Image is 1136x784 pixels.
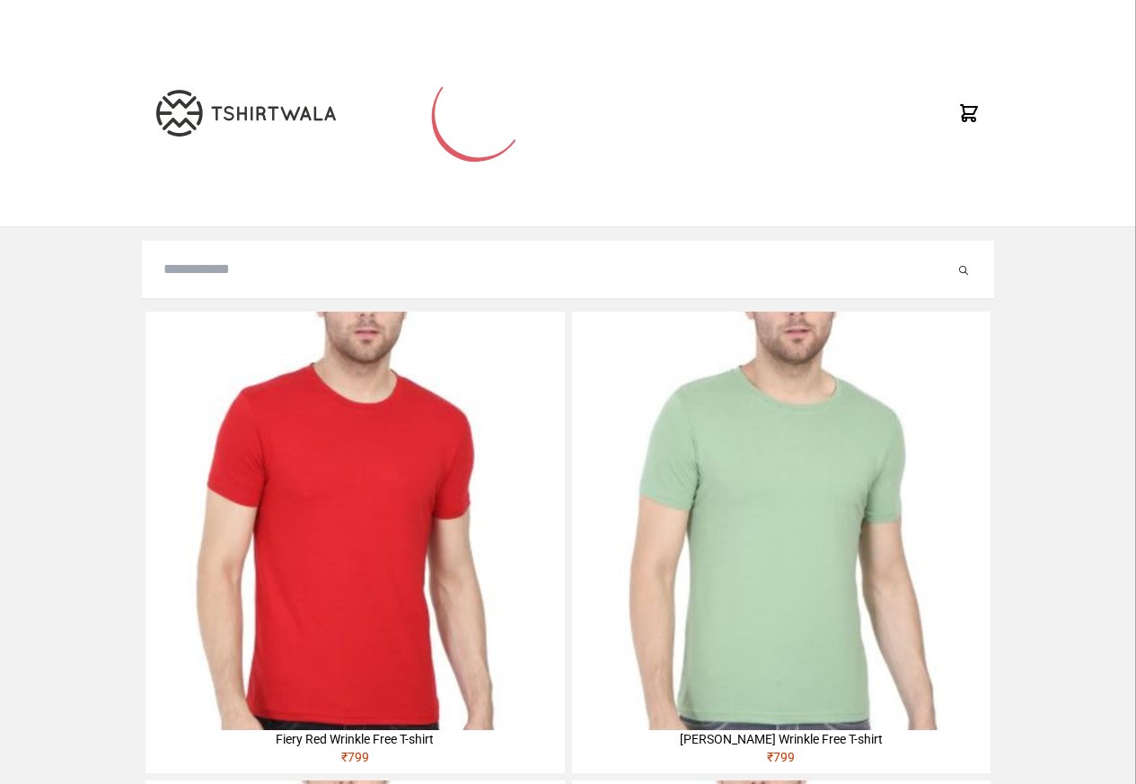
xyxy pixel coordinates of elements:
a: Fiery Red Wrinkle Free T-shirt₹799 [145,312,564,773]
a: [PERSON_NAME] Wrinkle Free T-shirt₹799 [572,312,991,773]
button: Submit your search query. [955,259,973,280]
div: ₹ 799 [145,748,564,773]
img: 4M6A2225-320x320.jpg [145,312,564,730]
div: ₹ 799 [572,748,991,773]
img: TW-LOGO-400-104.png [156,90,336,137]
div: Fiery Red Wrinkle Free T-shirt [145,730,564,748]
div: [PERSON_NAME] Wrinkle Free T-shirt [572,730,991,748]
img: 4M6A2211-320x320.jpg [572,312,991,730]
